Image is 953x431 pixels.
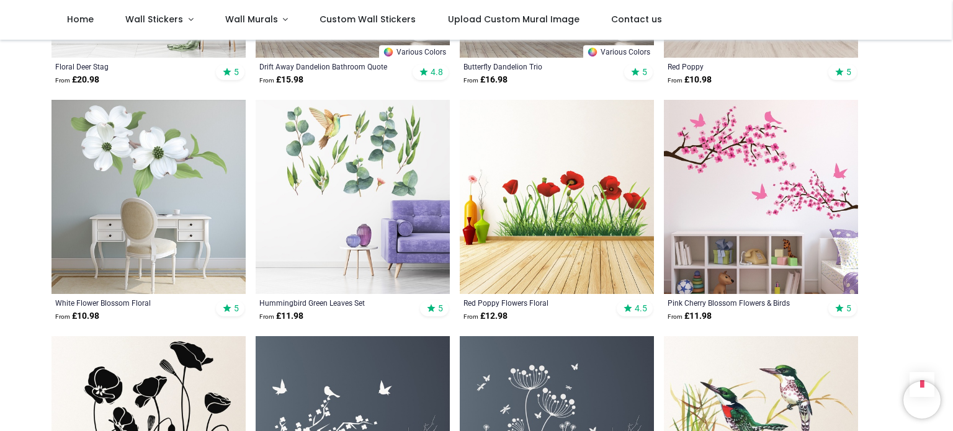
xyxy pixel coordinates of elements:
[463,77,478,84] span: From
[55,74,99,86] strong: £ 20.98
[67,13,94,25] span: Home
[668,77,682,84] span: From
[256,100,450,294] img: Hummingbird Green Leaves Wall Sticker Set
[55,77,70,84] span: From
[668,74,712,86] strong: £ 10.98
[259,310,303,322] strong: £ 11.98
[259,61,409,71] a: Drift Away Dandelion Bathroom Quote
[846,303,851,314] span: 5
[55,61,205,71] a: Floral Deer Stag
[642,66,647,78] span: 5
[379,45,450,58] a: Various Colors
[463,298,613,308] a: Red Poppy Flowers Floral
[846,66,851,78] span: 5
[259,77,274,84] span: From
[583,45,654,58] a: Various Colors
[259,298,409,308] a: Hummingbird Green Leaves Set
[463,74,508,86] strong: £ 16.98
[463,61,613,71] a: Butterfly Dandelion Trio
[668,310,712,322] strong: £ 11.98
[259,74,303,86] strong: £ 15.98
[125,13,183,25] span: Wall Stickers
[259,313,274,320] span: From
[55,298,205,308] a: White Flower Blossom Floral
[664,100,858,294] img: Pink Cherry Blossom Flowers & Birds Wall Sticker
[320,13,416,25] span: Custom Wall Stickers
[903,381,941,419] iframe: Brevo live chat
[463,313,478,320] span: From
[668,313,682,320] span: From
[448,13,579,25] span: Upload Custom Mural Image
[463,310,508,322] strong: £ 12.98
[225,13,278,25] span: Wall Murals
[460,100,654,294] img: Red Poppy Flowers Floral Wall Sticker
[383,47,394,58] img: Color Wheel
[55,313,70,320] span: From
[431,66,443,78] span: 4.8
[55,310,99,322] strong: £ 10.98
[234,303,239,314] span: 5
[611,13,662,25] span: Contact us
[51,100,246,294] img: White Flower Blossom Floral Wall Sticker
[668,61,817,71] a: Red Poppy
[587,47,598,58] img: Color Wheel
[668,298,817,308] a: Pink Cherry Blossom Flowers & Birds
[234,66,239,78] span: 5
[438,303,443,314] span: 5
[635,303,647,314] span: 4.5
